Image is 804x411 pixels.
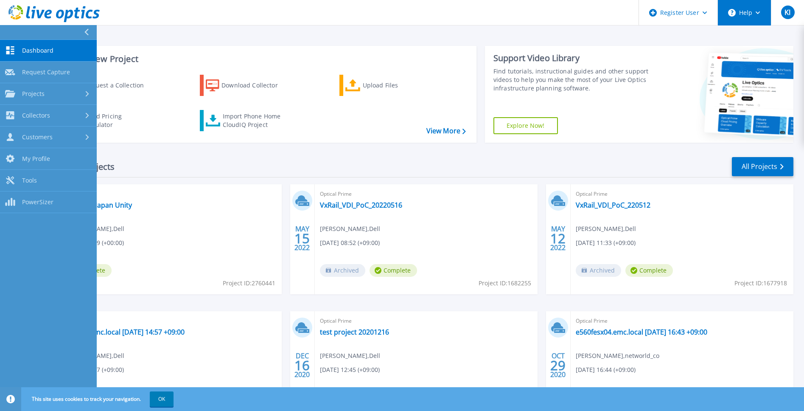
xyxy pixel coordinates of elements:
a: Cloud Pricing Calculator [60,110,155,131]
span: [PERSON_NAME] , Dell [320,351,380,360]
a: Request a Collection [60,75,155,96]
a: VxRail_VDI_PoC_20220516 [320,201,402,209]
a: e560fesx04.emc.local [DATE] 16:43 +09:00 [576,328,707,336]
span: [PERSON_NAME] , Dell [320,224,380,234]
span: Projects [22,90,45,98]
div: Import Phone Home CloudIQ Project [223,112,289,129]
a: ChanGan Japan Unity [64,201,132,209]
span: Dashboard [22,47,53,54]
span: Request Capture [22,68,70,76]
a: All Projects [732,157,793,176]
span: Complete [625,264,673,277]
span: KI [784,9,790,16]
a: Download Collector [200,75,294,96]
span: 15 [294,235,310,242]
div: Upload Files [363,77,431,94]
span: Tools [22,177,37,184]
span: 12 [550,235,566,242]
h3: Start a New Project [60,54,465,64]
span: Project ID: 2760441 [223,279,275,288]
span: Customers [22,133,53,141]
a: VxRail_VDI_PoC_220512 [576,201,650,209]
span: [PERSON_NAME] , networld_co [576,351,659,360]
div: Request a Collection [84,77,152,94]
span: Project ID: 1682255 [479,279,531,288]
span: Collectors [22,112,50,119]
span: [PERSON_NAME] , Dell [576,224,636,234]
span: 16 [294,362,310,369]
span: Optical Prime [320,316,532,326]
div: OCT 2020 [550,350,566,381]
div: Support Video Library [493,53,650,64]
div: Download Collector [221,77,289,94]
span: Optical Prime [576,316,788,326]
a: v470-01.emc.local [DATE] 14:57 +09:00 [64,328,185,336]
button: OK [150,391,174,407]
a: View More [426,127,466,135]
div: MAY 2022 [550,223,566,254]
span: Optical Prime [576,189,788,199]
a: Explore Now! [493,117,558,134]
div: MAY 2022 [294,223,310,254]
div: Find tutorials, instructional guides and other support videos to help you make the most of your L... [493,67,650,93]
span: Optical Prime [320,189,532,199]
div: DEC 2020 [294,350,310,381]
span: [DATE] 16:44 (+09:00) [576,365,636,374]
span: 29 [550,362,566,369]
span: My Profile [22,155,50,163]
span: This site uses cookies to track your navigation. [23,391,174,407]
span: [DATE] 11:33 (+09:00) [576,238,636,248]
div: Cloud Pricing Calculator [83,112,151,129]
a: Upload Files [339,75,434,96]
span: Optical Prime [64,316,277,326]
span: PowerSizer [22,198,53,206]
span: [DATE] 12:45 (+09:00) [320,365,380,374]
span: Unity [64,189,277,199]
span: [DATE] 08:52 (+09:00) [320,238,380,248]
span: Archived [576,264,621,277]
span: Complete [370,264,417,277]
a: test project 20201216 [320,328,389,336]
span: Project ID: 1677918 [734,279,787,288]
span: Archived [320,264,365,277]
